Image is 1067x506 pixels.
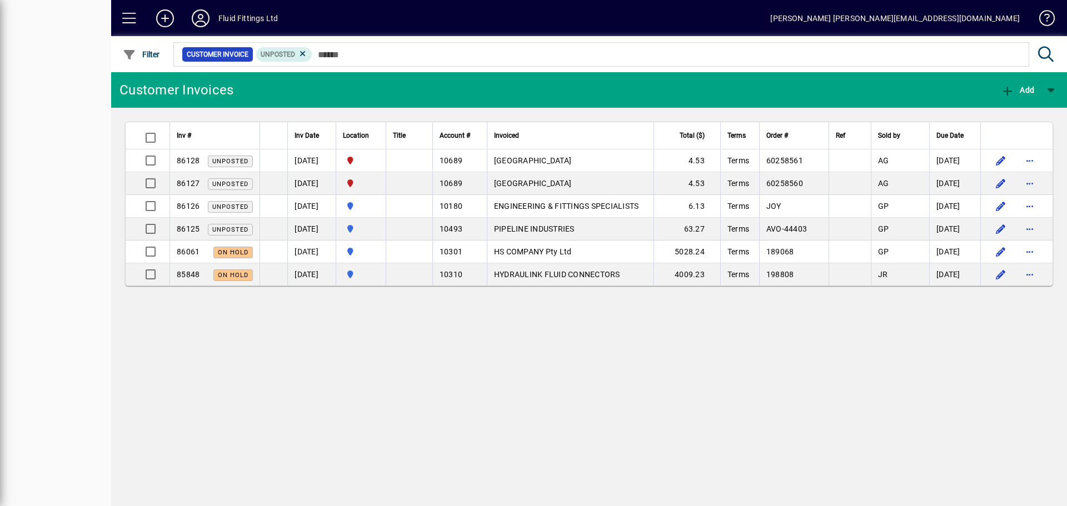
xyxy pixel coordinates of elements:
span: 10689 [440,179,462,188]
span: FLUID FITTINGS CHRISTCHURCH [343,154,379,167]
button: Edit [992,243,1010,260]
button: Edit [992,152,1010,169]
button: Edit [992,220,1010,238]
span: [GEOGRAPHIC_DATA] [494,156,571,165]
td: [DATE] [287,263,336,285]
span: Order # [766,129,788,142]
td: 63.27 [654,218,720,241]
div: Fluid Fittings Ltd [218,9,278,27]
span: Location [343,129,369,142]
button: More options [1021,265,1039,283]
td: 4.53 [654,149,720,172]
span: [GEOGRAPHIC_DATA] [494,179,571,188]
span: GP [878,247,889,256]
td: [DATE] [287,149,336,172]
button: Filter [120,44,163,64]
span: Sold by [878,129,900,142]
td: [DATE] [287,172,336,195]
div: Location [343,129,379,142]
span: ENGINEERING & FITTINGS SPECIALISTS [494,202,639,211]
td: [DATE] [287,241,336,263]
div: Invoiced [494,129,647,142]
span: 86128 [177,156,200,165]
span: Invoiced [494,129,519,142]
span: Ref [836,129,845,142]
td: [DATE] [929,263,980,285]
span: JOY [766,202,781,211]
span: AG [878,179,889,188]
button: More options [1021,243,1039,260]
span: HYDRAULINK FLUID CONNECTORS [494,270,620,279]
button: More options [1021,220,1039,238]
span: Terms [727,270,749,279]
div: Title [393,129,426,142]
span: Title [393,129,406,142]
span: Terms [727,156,749,165]
div: Total ($) [661,129,715,142]
span: Unposted [212,226,248,233]
span: 10301 [440,247,462,256]
span: On hold [218,272,248,279]
td: 4.53 [654,172,720,195]
td: [DATE] [929,172,980,195]
span: AVO-44403 [766,224,807,233]
span: 10310 [440,270,462,279]
span: JR [878,270,888,279]
button: Add [998,80,1037,100]
span: Unposted [212,158,248,165]
button: Edit [992,197,1010,215]
button: Add [147,8,183,28]
td: 6.13 [654,195,720,218]
td: [DATE] [287,218,336,241]
span: Unposted [261,51,295,58]
span: 86126 [177,202,200,211]
a: Knowledge Base [1031,2,1053,38]
span: 10180 [440,202,462,211]
span: 86125 [177,224,200,233]
div: Inv # [177,129,253,142]
span: PIPELINE INDUSTRIES [494,224,575,233]
div: Sold by [878,129,923,142]
span: AUCKLAND [343,268,379,280]
span: 189068 [766,247,794,256]
td: [DATE] [287,195,336,218]
span: 10493 [440,224,462,233]
span: GP [878,224,889,233]
span: Inv # [177,129,191,142]
span: 60258560 [766,179,803,188]
button: More options [1021,197,1039,215]
span: On hold [218,249,248,256]
div: Due Date [936,129,974,142]
span: AUCKLAND [343,200,379,212]
span: Terms [727,202,749,211]
span: 86061 [177,247,200,256]
span: AUCKLAND [343,223,379,235]
td: 5028.24 [654,241,720,263]
mat-chip: Customer Invoice Status: Unposted [256,47,312,62]
span: Terms [727,179,749,188]
span: 60258561 [766,156,803,165]
button: Profile [183,8,218,28]
button: Edit [992,265,1010,283]
td: [DATE] [929,218,980,241]
span: Filter [123,50,160,59]
div: Customer Invoices [119,81,233,99]
span: FLUID FITTINGS CHRISTCHURCH [343,177,379,189]
span: Unposted [212,181,248,188]
td: [DATE] [929,241,980,263]
span: AUCKLAND [343,246,379,258]
span: Add [1001,86,1034,94]
span: 10689 [440,156,462,165]
span: Terms [727,129,746,142]
td: [DATE] [929,149,980,172]
button: More options [1021,174,1039,192]
div: [PERSON_NAME] [PERSON_NAME][EMAIL_ADDRESS][DOMAIN_NAME] [770,9,1020,27]
button: Edit [992,174,1010,192]
div: Account # [440,129,480,142]
span: Total ($) [680,129,705,142]
span: Terms [727,247,749,256]
span: GP [878,202,889,211]
span: Due Date [936,129,964,142]
button: More options [1021,152,1039,169]
div: Ref [836,129,864,142]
